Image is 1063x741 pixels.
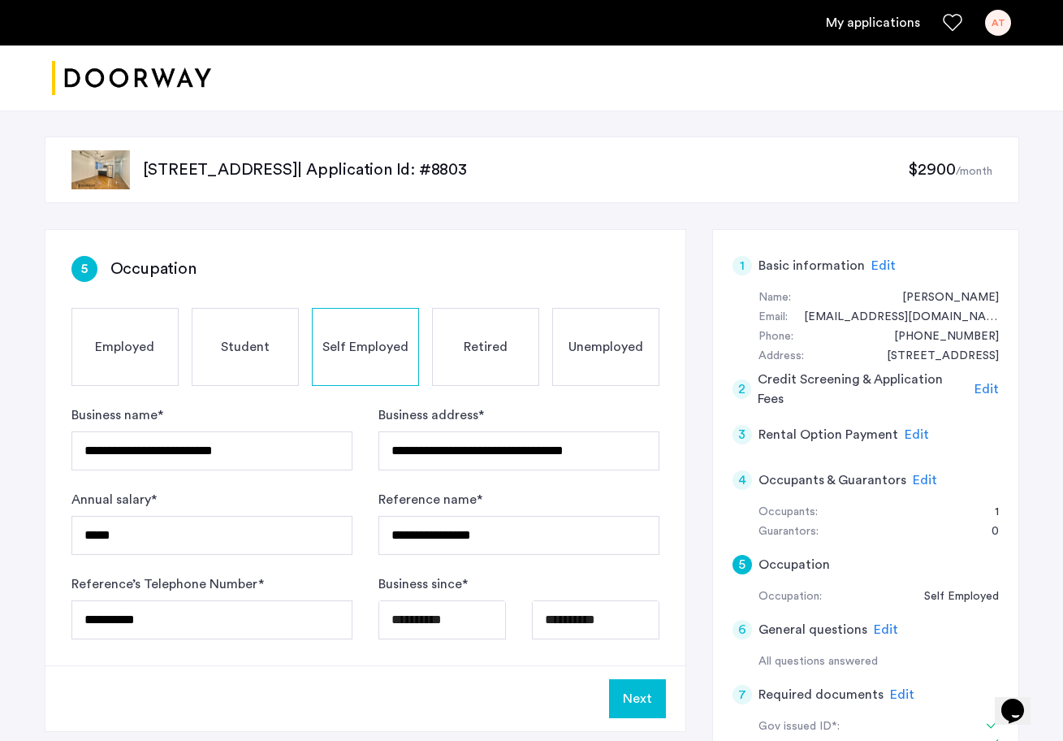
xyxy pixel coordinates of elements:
span: Edit [905,428,929,441]
input: Available date [378,600,506,639]
iframe: chat widget [995,676,1047,725]
span: Edit [974,383,999,396]
div: Gov issued ID*: [758,717,963,737]
label: Business since * [378,574,468,594]
img: apartment [71,150,130,189]
a: Cazamio logo [52,48,211,109]
img: logo [52,48,211,109]
div: +18608068654 [878,327,999,347]
h5: Occupants & Guarantors [758,470,906,490]
div: 0 [975,522,999,542]
label: Business name * [71,405,163,425]
span: Employed [95,337,154,357]
h5: General questions [758,620,867,639]
a: Favorites [943,13,962,32]
span: Self Employed [322,337,408,357]
div: 5 [71,256,97,282]
span: Edit [871,259,896,272]
div: xandertillou123@gmail.com [788,308,999,327]
p: [STREET_ADDRESS] | Application Id: #8803 [143,158,909,181]
div: Occupants: [758,503,818,522]
div: Address: [758,347,804,366]
label: Annual salary * [71,490,157,509]
div: 1 [732,256,752,275]
div: 5 [732,555,752,574]
span: Edit [913,474,937,487]
div: Name: [758,288,791,308]
h5: Rental Option Payment [758,425,898,444]
span: Student [221,337,270,357]
label: Reference name * [378,490,482,509]
a: My application [826,13,920,32]
h5: Occupation [758,555,830,574]
div: 6 [732,620,752,639]
div: Email: [758,308,788,327]
div: 3 [732,425,752,444]
span: $2900 [908,162,955,178]
button: Next [609,679,666,718]
h5: Credit Screening & Application Fees [758,370,968,409]
div: AT [985,10,1011,36]
span: Unemployed [568,337,643,357]
div: 4 [732,470,752,490]
h5: Basic information [758,256,865,275]
span: Edit [874,623,898,636]
div: All questions answered [758,652,999,672]
div: Occupation: [758,587,822,607]
div: 1 [979,503,999,522]
div: Guarantors: [758,522,819,542]
sub: /month [956,166,992,177]
div: Self Employed [908,587,999,607]
label: Business address * [378,405,484,425]
div: 175 Menahan Street, #4L [871,347,999,366]
h5: Required documents [758,685,884,704]
input: Available date [532,600,659,639]
div: Alexander Tillou [886,288,999,308]
h3: Occupation [110,258,197,280]
span: Retired [464,337,508,357]
div: Phone: [758,327,793,347]
span: Edit [890,688,914,701]
div: 2 [732,379,752,399]
label: Reference’s Telephone Number * [71,574,264,594]
div: 7 [732,685,752,704]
